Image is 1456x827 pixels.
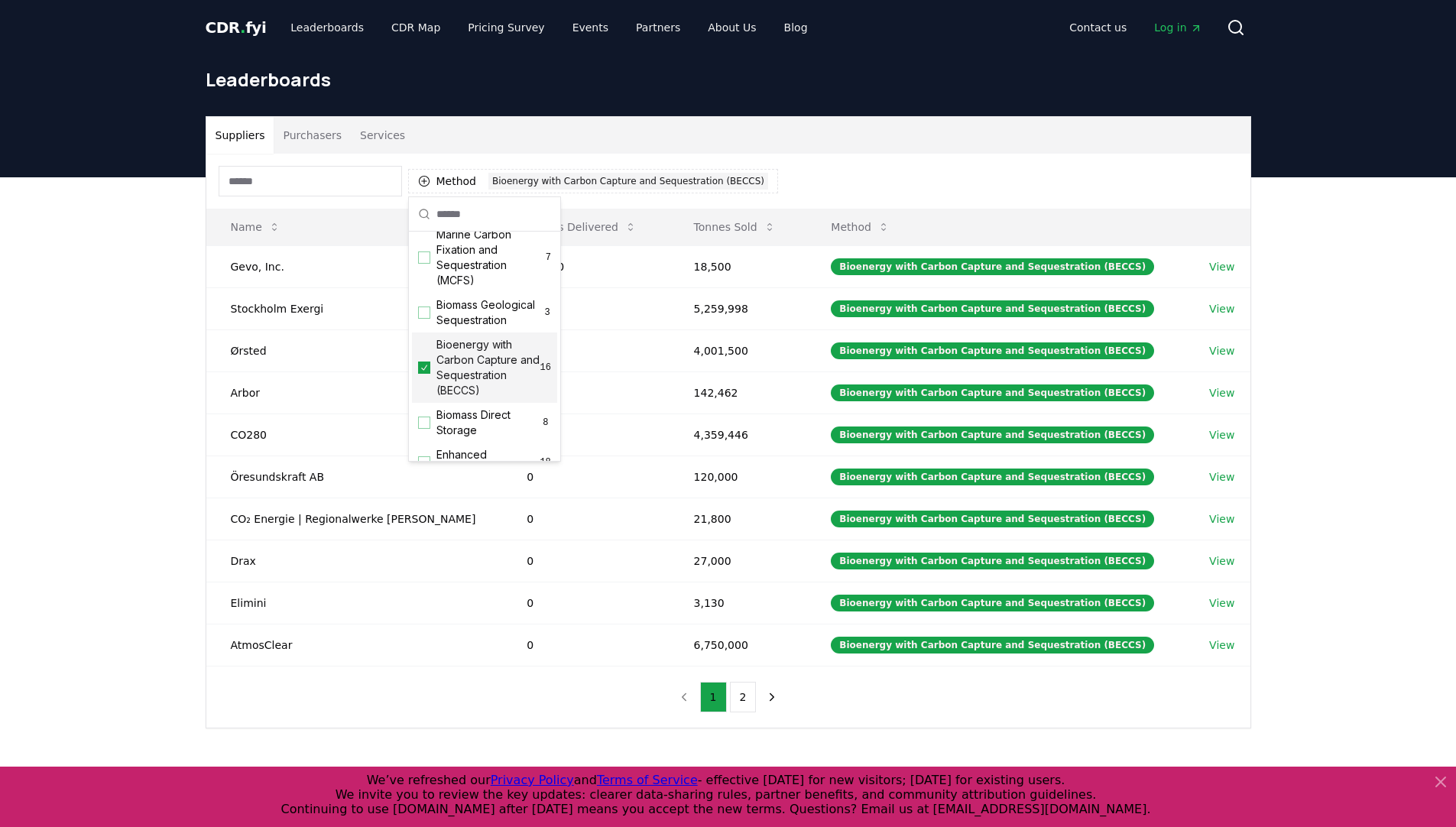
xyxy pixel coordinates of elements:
td: Drax [206,540,503,582]
button: Tonnes Sold [682,212,788,242]
a: Leaderboards [278,14,376,41]
nav: Main [278,14,819,41]
td: 5,259,998 [670,287,807,329]
a: View [1209,511,1234,527]
td: 0 [502,329,669,371]
div: Bioenergy with Carbon Capture and Sequestration (BECCS) [831,637,1154,653]
a: Events [560,14,621,41]
span: Bioenergy with Carbon Capture and Sequestration (BECCS) [436,337,540,398]
td: 0 [502,624,669,666]
a: CDR.fyi [206,17,267,38]
td: AtmosClear [206,624,503,666]
a: View [1209,637,1234,653]
div: Bioenergy with Carbon Capture and Sequestration (BECCS) [831,258,1154,275]
span: Log in [1154,20,1201,35]
a: Log in [1142,14,1214,41]
a: View [1209,343,1234,358]
span: Marine Carbon Fixation and Sequestration (MCFS) [436,227,546,288]
button: 1 [700,682,727,712]
button: Services [351,117,414,154]
span: . [240,18,245,37]
a: View [1209,427,1234,443]
td: Ørsted [206,329,503,371]
td: 0 [502,540,669,582]
td: Elimini [206,582,503,624]
td: 0 [502,498,669,540]
td: CO₂ Energie | Regionalwerke [PERSON_NAME] [206,498,503,540]
button: Name [219,212,293,242]
button: Method [819,212,902,242]
td: 0 [502,371,669,413]
span: CDR fyi [206,18,267,37]
a: About Us [696,14,768,41]
a: View [1209,259,1234,274]
td: 18,500 [502,245,669,287]
td: CO280 [206,413,503,456]
div: Bioenergy with Carbon Capture and Sequestration (BECCS) [831,595,1154,611]
td: 27,000 [670,540,807,582]
div: Bioenergy with Carbon Capture and Sequestration (BECCS) [831,426,1154,443]
td: 0 [502,582,669,624]
button: Tonnes Delivered [514,212,649,242]
a: Blog [772,14,820,41]
a: Pricing Survey [456,14,556,41]
td: Gevo, Inc. [206,245,503,287]
td: 18,500 [670,245,807,287]
td: 0 [502,456,669,498]
td: 0 [502,287,669,329]
td: 4,001,500 [670,329,807,371]
div: Bioenergy with Carbon Capture and Sequestration (BECCS) [831,342,1154,359]
td: 0 [502,413,669,456]
button: Purchasers [274,117,351,154]
button: 2 [730,682,757,712]
a: Contact us [1057,14,1139,41]
td: Öresundskraft AB [206,456,503,498]
span: 3 [543,306,551,319]
a: View [1209,595,1234,611]
td: 142,462 [670,371,807,413]
button: MethodBioenergy with Carbon Capture and Sequestration (BECCS) [408,169,779,193]
span: Biomass Direct Storage [436,407,540,438]
span: 16 [540,362,551,374]
span: 18 [540,456,551,469]
a: View [1209,553,1234,569]
td: 120,000 [670,456,807,498]
a: CDR Map [379,14,452,41]
div: Bioenergy with Carbon Capture and Sequestration (BECCS) [831,384,1154,401]
td: Arbor [206,371,503,413]
h1: Leaderboards [206,67,1251,92]
td: Stockholm Exergi [206,287,503,329]
a: Partners [624,14,692,41]
a: View [1209,301,1234,316]
span: Enhanced Weathering [436,447,540,478]
span: 7 [546,251,551,264]
a: View [1209,385,1234,401]
span: Biomass Geological Sequestration [436,297,543,328]
a: View [1209,469,1234,485]
td: 21,800 [670,498,807,540]
button: next page [759,682,785,712]
td: 4,359,446 [670,413,807,456]
div: Bioenergy with Carbon Capture and Sequestration (BECCS) [831,300,1154,317]
div: Bioenergy with Carbon Capture and Sequestration (BECCS) [488,173,768,190]
td: 3,130 [670,582,807,624]
td: 6,750,000 [670,624,807,666]
button: Suppliers [206,117,274,154]
div: Bioenergy with Carbon Capture and Sequestration (BECCS) [831,469,1154,485]
div: Bioenergy with Carbon Capture and Sequestration (BECCS) [831,553,1154,569]
span: 8 [540,417,551,429]
nav: Main [1057,14,1214,41]
div: Bioenergy with Carbon Capture and Sequestration (BECCS) [831,511,1154,527]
